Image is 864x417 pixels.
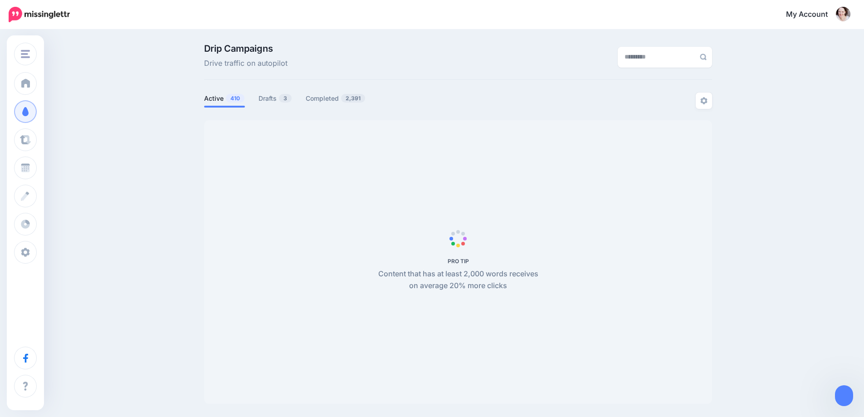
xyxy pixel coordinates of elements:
[700,97,708,104] img: settings-grey.png
[341,94,365,103] span: 2,391
[204,58,288,69] span: Drive traffic on autopilot
[204,93,245,104] a: Active410
[373,268,543,292] p: Content that has at least 2,000 words receives on average 20% more clicks
[9,7,70,22] img: Missinglettr
[21,50,30,58] img: menu.png
[226,94,244,103] span: 410
[204,44,288,53] span: Drip Campaigns
[777,4,850,26] a: My Account
[279,94,292,103] span: 3
[373,258,543,265] h5: PRO TIP
[259,93,292,104] a: Drafts3
[700,54,707,60] img: search-grey-6.png
[306,93,366,104] a: Completed2,391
